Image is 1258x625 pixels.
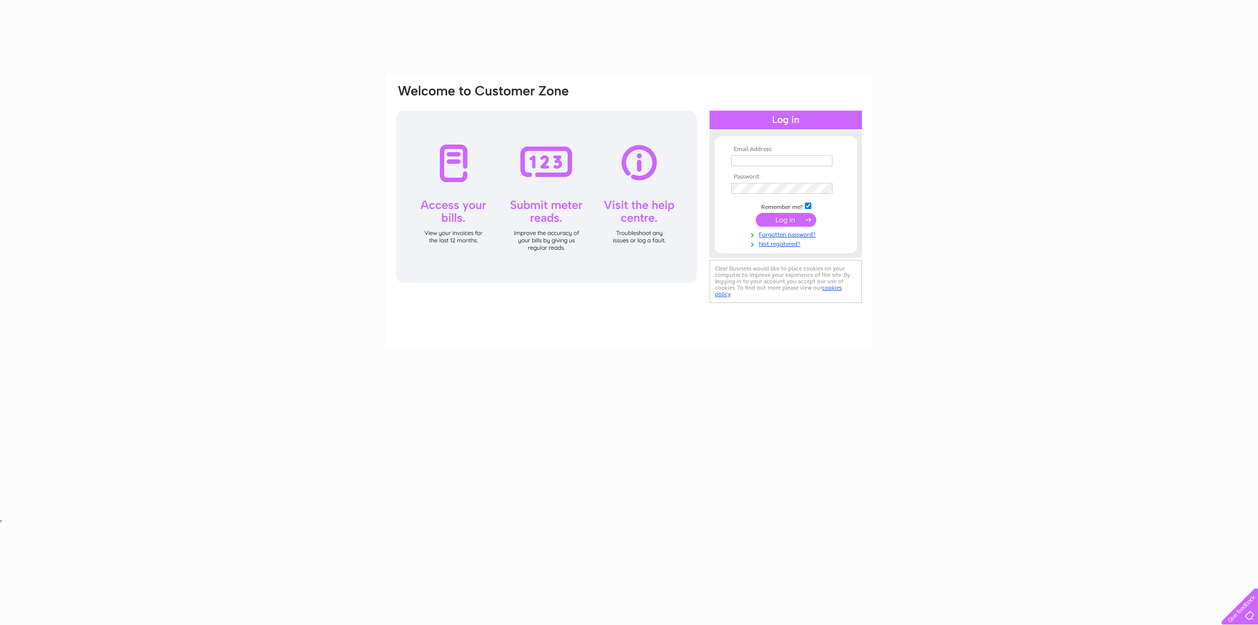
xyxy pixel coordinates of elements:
input: Submit [756,213,816,227]
td: Remember me? [729,201,843,211]
th: Password: [729,174,843,180]
a: cookies policy [715,284,842,298]
th: Email Address: [729,146,843,153]
a: Not registered? [731,238,843,248]
a: Forgotten password? [731,229,843,238]
div: Clear Business would like to place cookies on your computer to improve your experience of the sit... [710,260,862,303]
